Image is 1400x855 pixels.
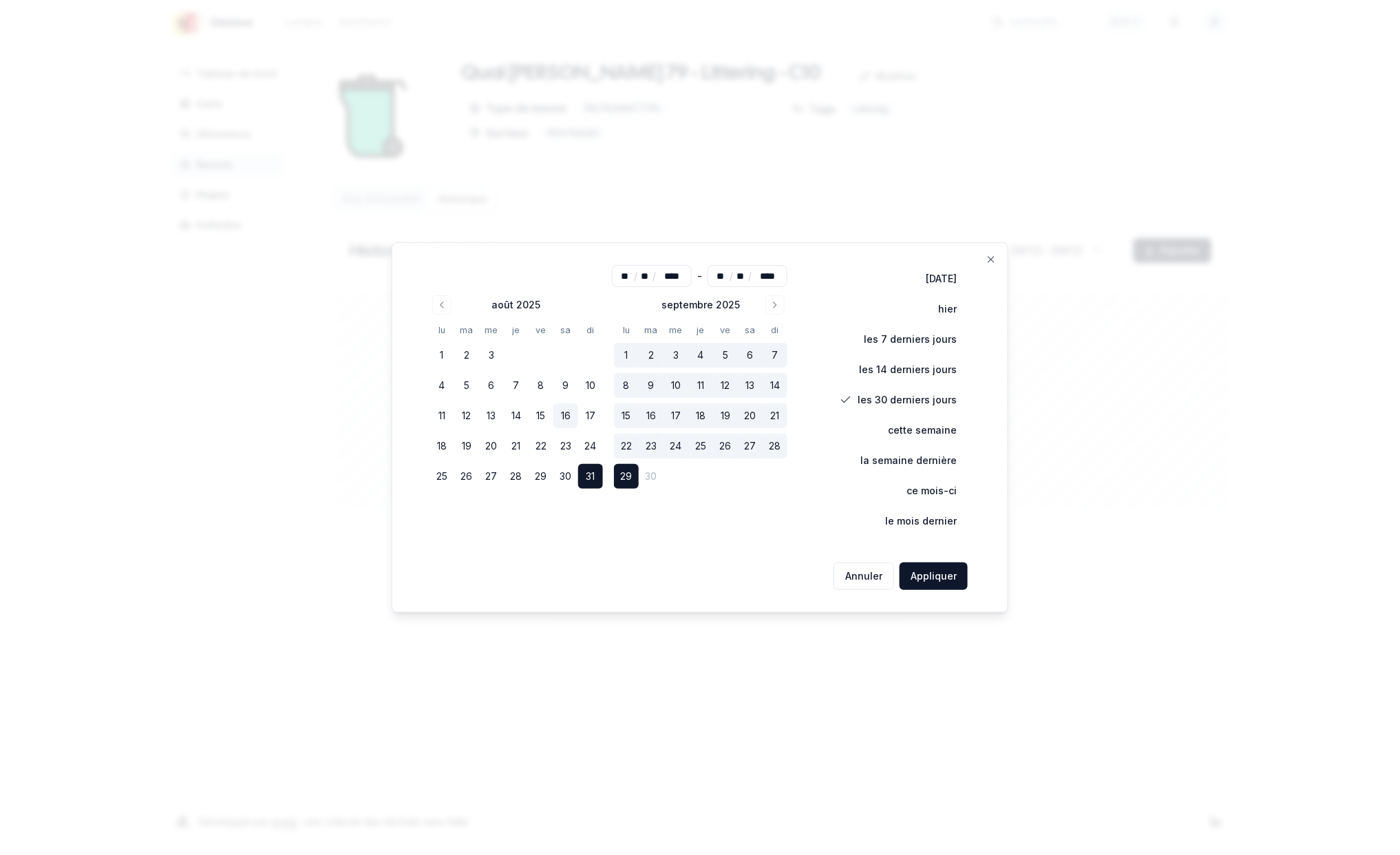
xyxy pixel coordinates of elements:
button: 7 [504,373,529,398]
th: jeudi [688,323,713,337]
button: 5 [454,373,479,398]
th: mercredi [664,323,688,337]
th: dimanche [763,323,787,337]
button: 3 [664,343,688,368]
button: 1 [429,343,454,368]
div: - [697,265,702,287]
th: jeudi [504,323,529,337]
button: 21 [504,434,529,458]
button: 29 [614,464,639,489]
button: 19 [454,434,479,458]
div: septembre 2025 [661,298,740,312]
button: 16 [639,403,664,428]
button: 17 [578,403,603,428]
button: Appliquer [900,562,968,590]
button: 14 [763,373,787,398]
th: samedi [553,323,578,337]
button: 24 [578,434,603,458]
button: 8 [529,373,553,398]
button: 7 [763,343,787,368]
button: Annuler [834,562,894,590]
button: 28 [763,434,787,458]
button: 8 [614,373,639,398]
button: 19 [713,403,738,428]
span: / [748,269,752,283]
button: ce mois-ci [878,477,968,505]
button: 24 [664,434,688,458]
button: 26 [454,464,479,489]
button: 9 [553,373,578,398]
button: 2 [639,343,664,368]
button: les 14 derniers jours [830,356,968,383]
th: vendredi [529,323,553,337]
button: 11 [688,373,713,398]
button: 25 [688,434,713,458]
button: 1 [614,343,639,368]
button: 23 [639,434,664,458]
button: 22 [529,434,553,458]
th: dimanche [578,323,603,337]
th: mardi [639,323,664,337]
button: 12 [454,403,479,428]
span: / [730,269,733,283]
th: mardi [454,323,479,337]
button: 26 [713,434,738,458]
button: 12 [713,373,738,398]
button: Go to next month [765,295,785,315]
button: 18 [688,403,713,428]
button: 30 [553,464,578,489]
span: / [653,269,656,283]
th: lundi [429,323,454,337]
button: 31 [578,464,603,489]
button: 13 [479,403,504,428]
button: 13 [738,373,763,398]
button: 15 [614,403,639,428]
th: samedi [738,323,763,337]
button: la semaine dernière [831,447,968,474]
button: 4 [429,373,454,398]
button: 10 [664,373,688,398]
button: les 7 derniers jours [835,326,968,353]
div: août 2025 [492,298,541,312]
button: 17 [664,403,688,428]
button: 5 [713,343,738,368]
button: 6 [738,343,763,368]
button: 21 [763,403,787,428]
th: vendredi [713,323,738,337]
button: 9 [639,373,664,398]
button: 6 [479,373,504,398]
button: 25 [429,464,454,489]
button: 20 [479,434,504,458]
button: 16 [553,403,578,428]
button: 29 [529,464,553,489]
button: 14 [504,403,529,428]
button: Go to previous month [432,295,452,315]
button: 4 [688,343,713,368]
button: 2 [454,343,479,368]
button: cette semaine [859,416,968,444]
button: [DATE] [897,265,968,293]
button: le mois dernier [856,507,968,535]
button: hier [909,295,968,323]
span: / [634,269,637,283]
th: mercredi [479,323,504,337]
th: lundi [614,323,639,337]
button: 10 [578,373,603,398]
button: 23 [553,434,578,458]
button: 15 [529,403,553,428]
button: 27 [479,464,504,489]
button: 11 [429,403,454,428]
button: 22 [614,434,639,458]
button: 28 [504,464,529,489]
button: 3 [479,343,504,368]
button: 27 [738,434,763,458]
button: 20 [738,403,763,428]
button: 18 [429,434,454,458]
